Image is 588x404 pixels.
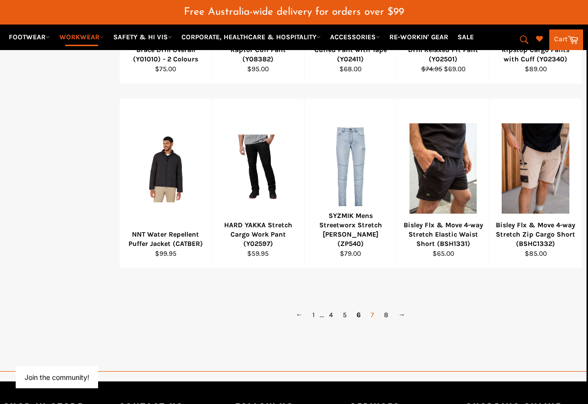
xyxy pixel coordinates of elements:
a: Cart [549,29,583,50]
div: $79.00 [311,249,391,258]
a: → [393,308,410,322]
a: HARD YAKKA Stretch Cargo Work Pant (Y02597)HARD YAKKA Stretch Cargo Work Pant (Y02597)$59.95 [211,99,304,269]
div: SYZMIK Mens Streetworx Stretch [PERSON_NAME] (ZP540) [311,211,391,249]
a: SALE [454,28,478,46]
a: Bisley Flx & Move 4-way Stretch Zip Cargo Short (BSHC1332)Bisley Flx & Move 4-way Stretch Zip Car... [489,99,582,269]
img: Bisley Flx & Move 4-way Stretch Elastic Waist Short (BSH1331) [409,124,477,214]
a: SAFETY & HI VIS [109,28,176,46]
a: 5 [338,308,352,322]
div: $69.00 [403,64,483,74]
img: HARD YAKKA Stretch Cargo Work Pant (Y02597) [224,135,292,202]
a: 7 [366,308,379,322]
a: 8 [379,308,393,322]
a: RE-WORKIN' GEAR [385,28,452,46]
img: Bisley Flx & Move 4-way Stretch Zip Cargo Short (BSHC1332) [502,124,569,214]
img: SYZMIK Mens Streetworx Stretch Jean (ZP540) [317,121,384,216]
a: SYZMIK Mens Streetworx Stretch Jean (ZP540)SYZMIK Mens Streetworx Stretch [PERSON_NAME] (ZP540)$7... [304,99,397,269]
div: $89.00 [496,64,576,74]
a: WORKWEAR [55,28,108,46]
div: Bisley Flx & Move 4-way Stretch Elastic Waist Short (BSH1331) [403,220,483,249]
a: ← [291,308,307,322]
div: $68.00 [311,64,391,74]
a: ACCESSORIES [326,28,384,46]
div: $99.95 [126,249,205,258]
span: Free Australia-wide delivery for orders over $99 [184,7,404,17]
div: HARD YAKKA Stretch Cargo Work Pant (Y02597) [218,220,298,249]
span: 6 [352,308,366,322]
div: NNT Water Repellent Puffer Jacket (CATBER) [126,230,205,249]
s: $74.95 [421,65,442,73]
a: CORPORATE, HEALTHCARE & HOSPITALITY [178,28,325,46]
div: $59.95 [218,249,298,258]
div: $65.00 [403,249,483,258]
img: NNT Water Repellent Puffer Jacket (CATBER) [132,135,200,202]
button: Join the community! [25,373,89,381]
a: Bisley Flx & Move 4-way Stretch Elastic Waist Short (BSH1331)Bisley Flx & Move 4-way Stretch Elas... [397,99,489,269]
div: $95.00 [218,64,298,74]
a: NNT Water Repellent Puffer Jacket (CATBER)NNT Water Repellent Puffer Jacket (CATBER)$99.95 [119,99,212,269]
a: 1 [307,308,320,322]
a: FOOTWEAR [5,28,54,46]
a: 4 [324,308,338,322]
div: $85.00 [496,249,576,258]
div: Bisley Flx & Move 4-way Stretch Zip Cargo Short (BSHC1332) [496,220,576,249]
span: ... [320,311,324,319]
div: $75.00 [126,64,205,74]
